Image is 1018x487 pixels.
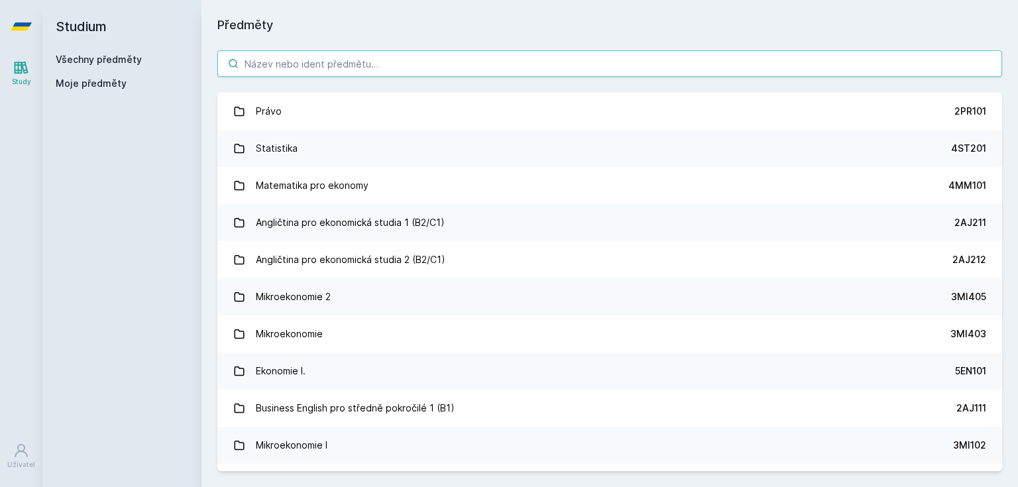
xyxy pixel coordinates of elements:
[256,321,323,347] div: Mikroekonomie
[954,105,986,118] div: 2PR101
[952,253,986,266] div: 2AJ212
[7,460,35,470] div: Uživatel
[256,209,445,236] div: Angličtina pro ekonomická studia 1 (B2/C1)
[256,432,327,459] div: Mikroekonomie I
[217,130,1002,167] a: Statistika 4ST201
[217,315,1002,352] a: Mikroekonomie 3MI403
[256,98,282,125] div: Právo
[951,142,986,155] div: 4ST201
[217,352,1002,390] a: Ekonomie I. 5EN101
[256,135,298,162] div: Statistika
[217,390,1002,427] a: Business English pro středně pokročilé 1 (B1) 2AJ111
[3,53,40,93] a: Study
[217,241,1002,278] a: Angličtina pro ekonomická studia 2 (B2/C1) 2AJ212
[955,364,986,378] div: 5EN101
[217,16,1002,34] h1: Předměty
[3,436,40,476] a: Uživatel
[217,278,1002,315] a: Mikroekonomie 2 3MI405
[956,402,986,415] div: 2AJ111
[256,172,368,199] div: Matematika pro ekonomy
[217,50,1002,77] input: Název nebo ident předmětu…
[56,54,142,65] a: Všechny předměty
[953,439,986,452] div: 3MI102
[950,327,986,341] div: 3MI403
[12,77,31,87] div: Study
[217,93,1002,130] a: Právo 2PR101
[256,284,331,310] div: Mikroekonomie 2
[217,204,1002,241] a: Angličtina pro ekonomická studia 1 (B2/C1) 2AJ211
[256,358,306,384] div: Ekonomie I.
[256,246,445,273] div: Angličtina pro ekonomická studia 2 (B2/C1)
[217,167,1002,204] a: Matematika pro ekonomy 4MM101
[951,290,986,303] div: 3MI405
[954,216,986,229] div: 2AJ211
[56,77,127,90] span: Moje předměty
[256,395,455,421] div: Business English pro středně pokročilé 1 (B1)
[948,179,986,192] div: 4MM101
[217,427,1002,464] a: Mikroekonomie I 3MI102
